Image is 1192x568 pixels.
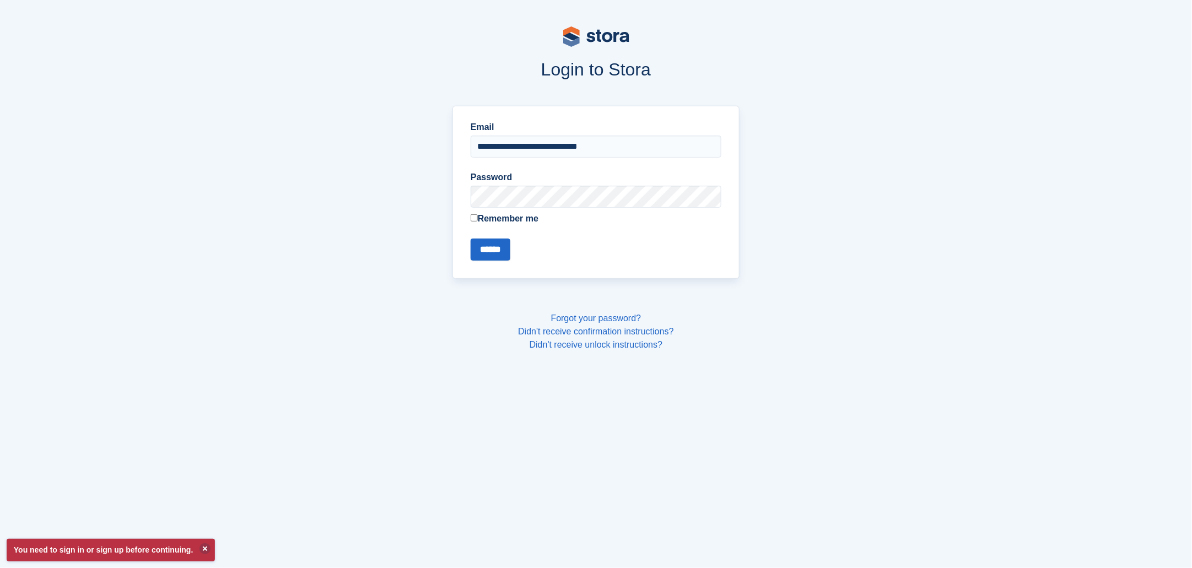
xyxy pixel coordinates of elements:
label: Email [471,121,721,134]
a: Didn't receive unlock instructions? [530,340,662,349]
img: stora-logo-53a41332b3708ae10de48c4981b4e9114cc0af31d8433b30ea865607fb682f29.svg [563,26,629,47]
label: Remember me [471,212,721,225]
h1: Login to Stora [242,59,950,79]
a: Forgot your password? [551,313,641,323]
input: Remember me [471,214,478,221]
a: Didn't receive confirmation instructions? [518,327,673,336]
label: Password [471,171,721,184]
p: You need to sign in or sign up before continuing. [7,539,215,561]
